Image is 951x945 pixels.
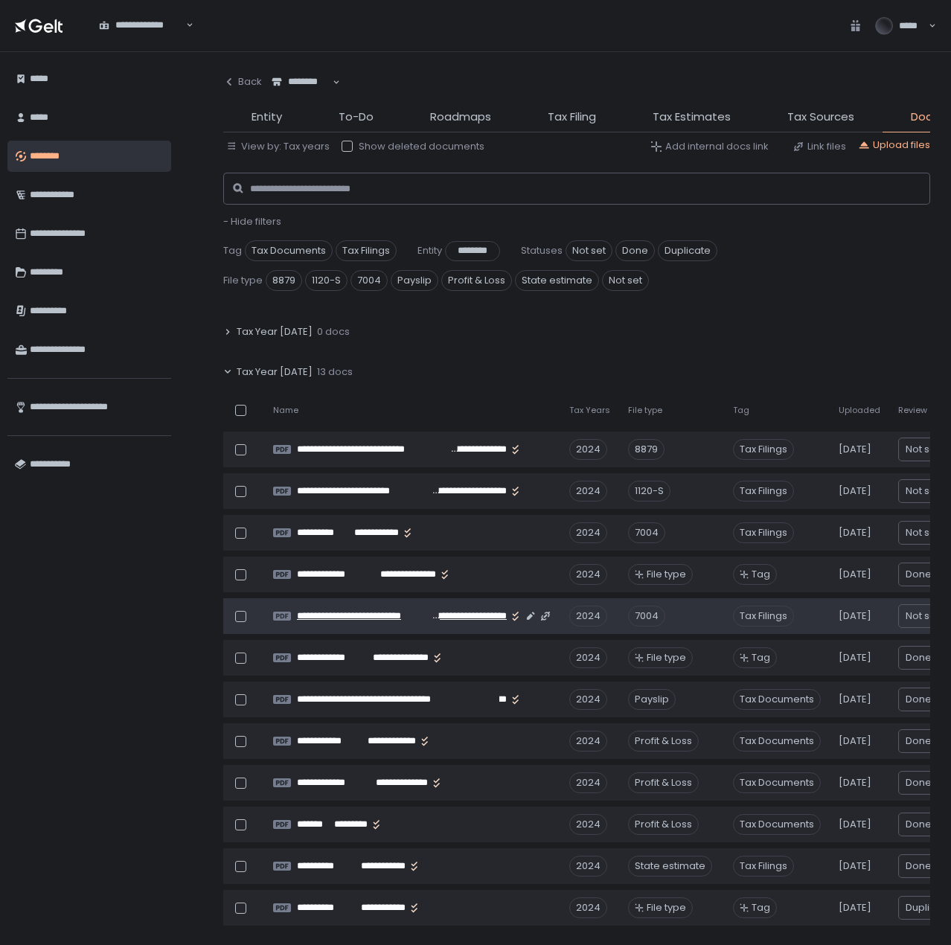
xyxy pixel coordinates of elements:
[839,901,871,914] span: [DATE]
[733,856,794,877] span: Tax Filings
[569,647,607,668] div: 2024
[569,772,607,793] div: 2024
[647,901,686,914] span: File type
[628,856,712,877] div: State estimate
[628,481,670,502] div: 1120-S
[628,772,699,793] div: Profit & Loss
[245,240,333,261] span: Tax Documents
[391,270,438,291] span: Payslip
[839,651,871,664] span: [DATE]
[839,443,871,456] span: [DATE]
[615,240,655,261] span: Done
[906,775,932,790] span: Done
[89,10,193,41] div: Search for option
[752,568,770,581] span: Tag
[569,439,607,460] div: 2024
[99,32,185,47] input: Search for option
[733,439,794,460] span: Tax Filings
[262,67,340,97] div: Search for option
[273,405,298,416] span: Name
[602,270,649,291] span: Not set
[650,140,769,153] button: Add internal docs link
[733,481,794,502] span: Tax Filings
[906,650,932,665] span: Done
[569,405,610,416] span: Tax Years
[317,325,350,339] span: 0 docs
[226,140,330,153] button: View by: Tax years
[839,734,871,748] span: [DATE]
[628,689,676,710] div: Payslip
[839,484,871,498] span: [DATE]
[569,856,607,877] div: 2024
[350,270,388,291] span: 7004
[733,405,749,416] span: Tag
[223,215,281,228] button: - Hide filters
[906,817,932,832] span: Done
[237,365,313,379] span: Tax Year [DATE]
[839,568,871,581] span: [DATE]
[521,244,563,257] span: Statuses
[906,734,932,749] span: Done
[839,859,871,873] span: [DATE]
[223,214,281,228] span: - Hide filters
[223,244,242,257] span: Tag
[906,525,939,540] span: Not set
[733,772,821,793] span: Tax Documents
[430,109,491,126] span: Roadmaps
[839,693,871,706] span: [DATE]
[906,692,932,707] span: Done
[628,814,699,835] div: Profit & Loss
[417,244,442,257] span: Entity
[733,606,794,627] span: Tax Filings
[272,89,331,103] input: Search for option
[906,567,932,582] span: Done
[569,606,607,627] div: 2024
[839,526,871,539] span: [DATE]
[906,859,932,874] span: Done
[653,109,731,126] span: Tax Estimates
[628,731,699,752] div: Profit & Loss
[628,522,665,543] div: 7004
[839,405,880,416] span: Uploaded
[223,67,262,97] button: Back
[906,484,939,499] span: Not set
[305,270,348,291] span: 1120-S
[752,651,770,664] span: Tag
[566,240,612,261] span: Not set
[839,818,871,831] span: [DATE]
[628,439,665,460] div: 8879
[569,689,607,710] div: 2024
[548,109,596,126] span: Tax Filing
[733,689,821,710] span: Tax Documents
[733,814,821,835] span: Tax Documents
[569,481,607,502] div: 2024
[792,140,846,153] button: Link files
[515,270,599,291] span: State estimate
[733,522,794,543] span: Tax Filings
[839,609,871,623] span: [DATE]
[647,651,686,664] span: File type
[906,609,939,624] span: Not set
[647,568,686,581] span: File type
[752,901,770,914] span: Tag
[733,731,821,752] span: Tax Documents
[223,274,263,287] span: File type
[628,405,662,416] span: File type
[266,270,302,291] span: 8879
[252,109,282,126] span: Entity
[223,75,262,89] div: Back
[906,442,939,457] span: Not set
[569,814,607,835] div: 2024
[787,109,854,126] span: Tax Sources
[441,270,512,291] span: Profit & Loss
[569,564,607,585] div: 2024
[569,522,607,543] div: 2024
[858,138,930,152] button: Upload files
[628,606,665,627] div: 7004
[658,240,717,261] span: Duplicate
[839,776,871,789] span: [DATE]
